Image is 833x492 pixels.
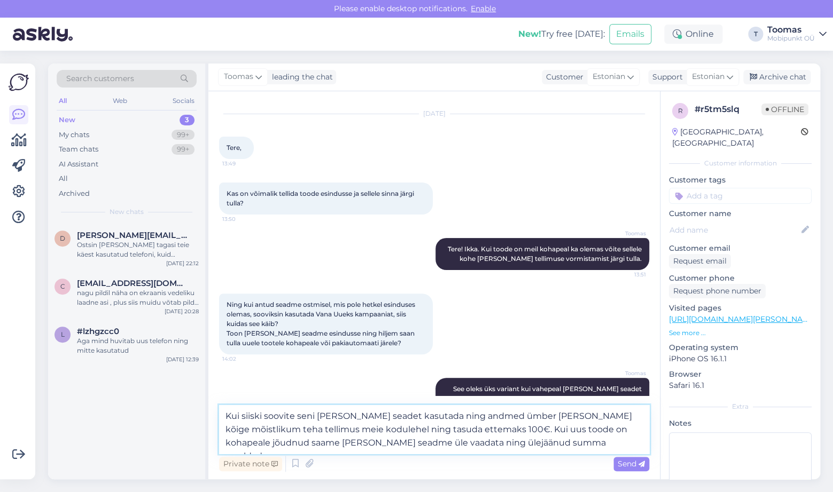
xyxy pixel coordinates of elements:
[695,103,761,116] div: # r5tm5slq
[172,144,194,155] div: 99+
[57,94,69,108] div: All
[111,94,129,108] div: Web
[767,26,815,34] div: Toomas
[518,29,541,39] b: New!
[59,130,89,140] div: My chats
[219,405,649,454] textarea: Kui siiski soovite seni [PERSON_NAME] seadet kasutada ning andmed ümber [PERSON_NAME] kõige mõist...
[518,28,605,41] div: Try free [DATE]:
[66,73,134,84] span: Search customers
[669,369,812,380] p: Browser
[219,109,649,118] div: [DATE]
[669,284,766,298] div: Request phone number
[166,355,199,363] div: [DATE] 12:39
[77,240,199,259] div: Ostsin [PERSON_NAME] tagasi teie käest kasutatud telefoni, kuid [PERSON_NAME] märganud, et see on...
[669,273,812,284] p: Customer phone
[172,130,194,140] div: 99+
[448,245,643,263] span: Tere! Ikka. Kui toode on meil kohapeal ka olemas võite sellele kohe [PERSON_NAME] tellimuse vormi...
[664,25,722,44] div: Online
[59,188,90,199] div: Archived
[180,115,194,125] div: 3
[468,4,499,13] span: Enable
[648,72,683,83] div: Support
[669,174,812,186] p: Customer tags
[678,107,683,115] span: r
[606,369,646,377] span: Toomas
[60,282,65,290] span: c
[453,385,643,402] span: See oleks üks variant kui vahepeal [PERSON_NAME] seadet pole vaja kasutada.
[268,72,333,83] div: leading the chat
[77,327,119,336] span: #lzhgzcc0
[59,173,68,184] div: All
[669,254,731,268] div: Request email
[618,459,645,469] span: Send
[224,71,253,83] span: Toomas
[606,271,646,279] span: 13:51
[227,300,417,347] span: Ning kui antud seadme ostmisel, mis pole hetkel esinduses olemas, sooviksin kasutada Vana Uueks k...
[669,342,812,353] p: Operating system
[669,188,812,204] input: Add a tag
[767,34,815,43] div: Mobipunkt OÜ
[669,353,812,364] p: iPhone OS 16.1.1
[761,104,808,115] span: Offline
[669,314,816,324] a: [URL][DOMAIN_NAME][PERSON_NAME]
[165,307,199,315] div: [DATE] 20:28
[170,94,197,108] div: Socials
[692,71,725,83] span: Estonian
[669,402,812,411] div: Extra
[60,234,65,242] span: d
[222,355,262,363] span: 14:02
[61,330,65,338] span: l
[609,24,651,44] button: Emails
[77,288,199,307] div: nagu pildil näha on ekraanis vedeliku laadne asi , plus siis muidu võtab pildi ette kuid sisseväl...
[542,72,583,83] div: Customer
[606,229,646,237] span: Toomas
[669,243,812,254] p: Customer email
[672,126,801,149] div: [GEOGRAPHIC_DATA], [GEOGRAPHIC_DATA]
[77,231,188,240] span: diana.saaliste@icloud.com
[743,70,811,84] div: Archive chat
[222,215,262,223] span: 13:50
[669,158,812,168] div: Customer information
[59,144,98,155] div: Team chats
[669,303,812,314] p: Visited pages
[669,328,812,338] p: See more ...
[166,259,199,267] div: [DATE] 22:12
[59,115,75,125] div: New
[59,159,98,170] div: AI Assistant
[77,279,188,288] span: caroleine.jyrgens@gmail.com
[669,224,799,236] input: Add name
[669,380,812,391] p: Safari 16.1
[748,27,763,42] div: T
[9,72,29,92] img: Askly Logo
[227,144,242,152] span: Tere,
[110,207,144,217] span: New chats
[227,189,416,207] span: Kas on võimalik tellida toode esindusse ja sellele sinna järgi tulla?
[593,71,625,83] span: Estonian
[767,26,827,43] a: ToomasMobipunkt OÜ
[77,336,199,355] div: Aga mind huvitab uus telefon ning mitte kasutatud
[669,208,812,219] p: Customer name
[219,457,282,471] div: Private note
[669,418,812,429] p: Notes
[222,160,262,168] span: 13:49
